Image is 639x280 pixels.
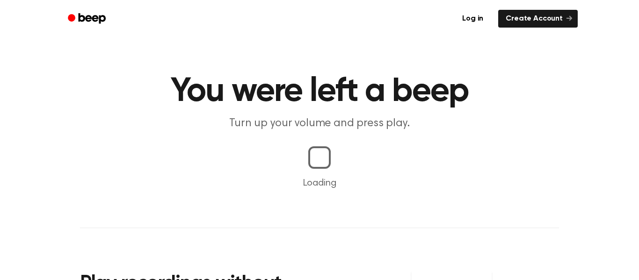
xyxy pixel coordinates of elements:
[498,10,578,28] a: Create Account
[140,116,499,131] p: Turn up your volume and press play.
[453,8,493,29] a: Log in
[11,176,628,190] p: Loading
[61,10,114,28] a: Beep
[80,75,559,108] h1: You were left a beep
